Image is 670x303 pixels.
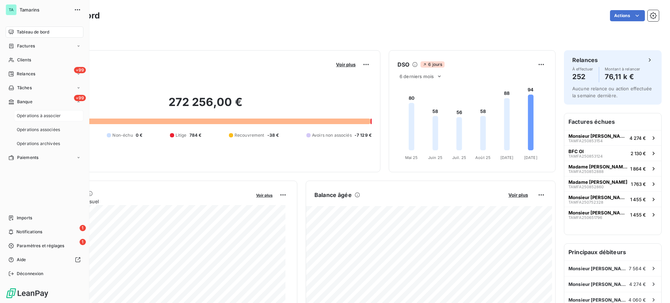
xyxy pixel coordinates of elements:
span: 1 864 € [630,166,646,172]
span: Voir plus [256,193,273,198]
tspan: [DATE] [524,155,537,160]
button: Madame [PERSON_NAME]TAMFA2508528601 763 € [564,176,661,191]
span: Notifications [16,229,42,235]
span: Opérations à associer [17,113,61,119]
span: 6 jours [420,61,444,68]
span: Madame [PERSON_NAME] [568,179,627,185]
span: Clients [17,57,31,63]
tspan: Mai 25 [405,155,418,160]
span: 784 € [189,132,202,138]
span: À effectuer [572,67,593,71]
h6: Relances [572,56,598,64]
a: Aide [6,254,83,265]
span: Monsieur [PERSON_NAME] [PERSON_NAME] [568,133,627,139]
button: Voir plus [334,61,358,68]
span: 1 455 € [630,197,646,202]
span: Avoirs non associés [312,132,352,138]
span: Banque [17,99,32,105]
span: -7 129 € [355,132,372,138]
span: 4 274 € [630,135,646,141]
span: Montant à relancer [605,67,640,71]
button: Monsieur [PERSON_NAME]TAMFA2506517961 455 € [564,207,661,222]
span: Tâches [17,85,32,91]
span: 1 763 € [631,181,646,187]
span: 4 274 € [629,281,646,287]
span: Relances [17,71,35,77]
span: Monsieur [PERSON_NAME] [568,297,628,303]
h6: Principaux débiteurs [564,244,661,260]
span: Voir plus [336,62,356,67]
span: 1 455 € [630,212,646,218]
span: Voir plus [508,192,528,198]
button: Actions [610,10,645,21]
span: 2 130 € [631,151,646,156]
button: BFC OITAMFA2508531242 130 € [564,145,661,161]
span: Non-échu [112,132,133,138]
span: Opérations archivées [17,141,60,147]
span: TAMFA250651796 [568,215,602,220]
span: Déconnexion [17,271,44,277]
span: BFC OI [568,149,584,154]
span: 1 [80,239,86,245]
span: Factures [17,43,35,49]
span: +99 [74,67,86,73]
iframe: Intercom live chat [646,279,663,296]
h2: 272 256,00 € [39,95,372,116]
span: Imports [17,215,32,221]
span: 6 derniers mois [400,74,434,79]
button: Voir plus [254,192,275,198]
span: TAMFA250852888 [568,169,604,174]
span: -38 € [267,132,279,138]
span: Chiffre d'affaires mensuel [39,198,251,205]
span: TAMFA250852860 [568,185,604,189]
button: Madame [PERSON_NAME] [PERSON_NAME]TAMFA2508528881 864 € [564,161,661,176]
tspan: [DATE] [500,155,514,160]
div: TA [6,4,17,15]
span: Monsieur [PERSON_NAME] [PERSON_NAME] [568,281,629,287]
span: Paramètres et réglages [17,243,64,249]
span: 0 € [136,132,142,138]
tspan: Août 25 [475,155,491,160]
span: Aide [17,257,26,263]
span: Paiements [17,154,38,161]
tspan: Juil. 25 [452,155,466,160]
h6: DSO [397,60,409,69]
button: Monsieur [PERSON_NAME]TAMFA2507523281 455 € [564,191,661,207]
span: Opérations associées [17,127,60,133]
span: Tableau de bord [17,29,49,35]
h6: Factures échues [564,113,661,130]
img: Logo LeanPay [6,288,49,299]
span: Monsieur [PERSON_NAME] [568,195,627,200]
h6: Balance âgée [314,191,352,199]
tspan: Juin 25 [428,155,442,160]
h4: 252 [572,71,593,82]
span: Tamarins [20,7,70,13]
span: Madame [PERSON_NAME] [PERSON_NAME] [568,164,627,169]
span: TAMFA250853154 [568,139,603,143]
span: 7 564 € [629,266,646,271]
span: 1 [80,225,86,231]
span: TAMFA250853124 [568,154,603,158]
button: Voir plus [506,192,530,198]
span: Monsieur [PERSON_NAME] [568,266,629,271]
span: Aucune relance ou action effectuée la semaine dernière. [572,86,652,98]
span: +99 [74,95,86,101]
span: TAMFA250752328 [568,200,603,204]
span: Monsieur [PERSON_NAME] [568,210,627,215]
button: Monsieur [PERSON_NAME] [PERSON_NAME]TAMFA2508531544 274 € [564,130,661,145]
h4: 76,11 k € [605,71,640,82]
span: Recouvrement [234,132,265,138]
span: Litige [176,132,187,138]
span: 4 060 € [628,297,646,303]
